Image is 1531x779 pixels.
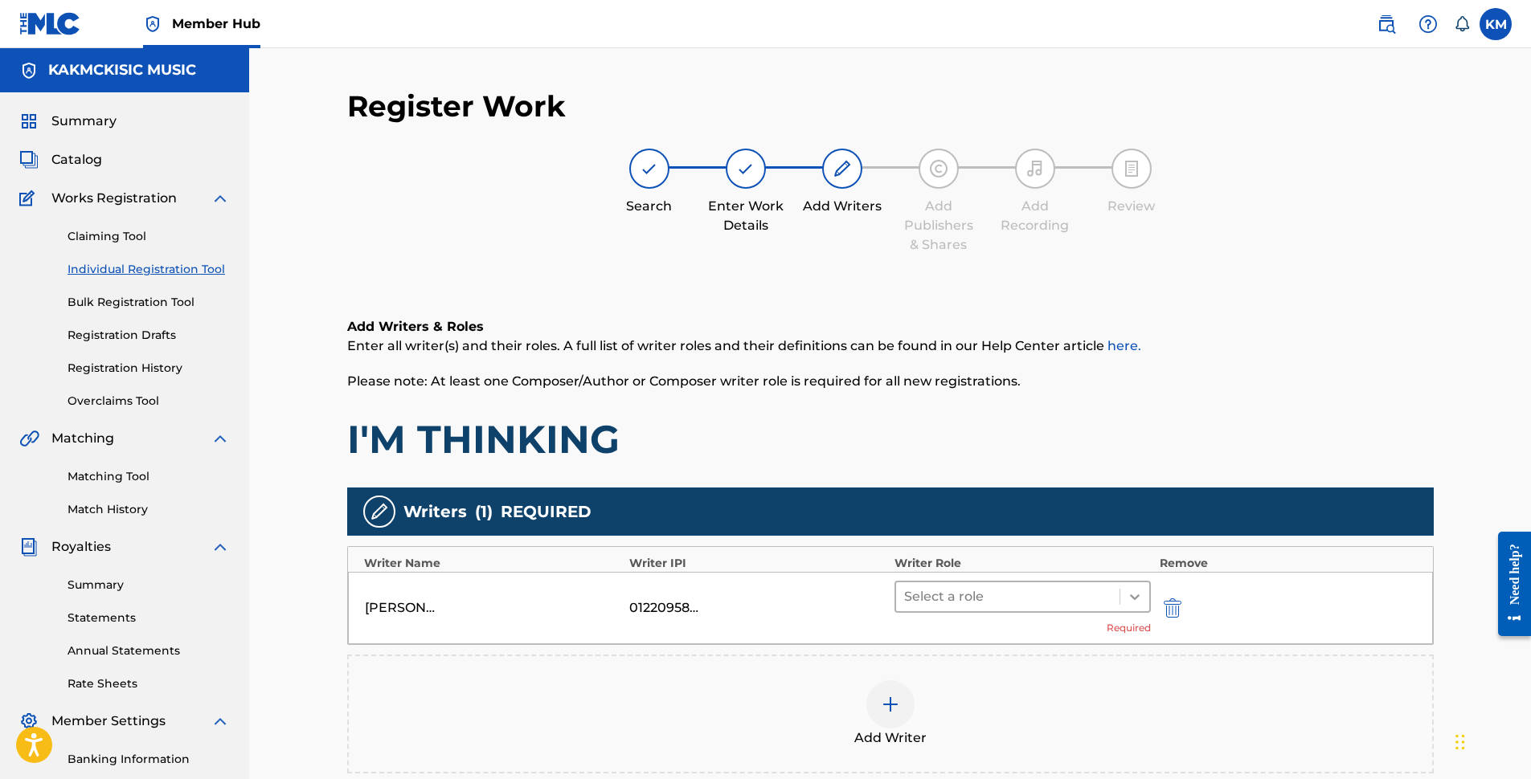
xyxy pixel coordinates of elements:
[211,429,230,448] img: expand
[802,197,882,216] div: Add Writers
[370,502,389,521] img: writers
[19,429,39,448] img: Matching
[640,159,659,178] img: step indicator icon for Search
[51,112,117,131] span: Summary
[68,577,230,593] a: Summary
[1107,338,1141,353] a: here.
[19,189,40,208] img: Works Registration
[475,500,493,524] span: ( 1 )
[347,338,1141,353] span: Enter all writer(s) and their roles. A full list of writer roles and their definitions can be fou...
[609,197,690,216] div: Search
[211,712,230,731] img: expand
[143,14,162,34] img: Top Rightsholder
[629,555,886,572] div: Writer IPI
[68,501,230,518] a: Match History
[211,189,230,208] img: expand
[995,197,1075,235] div: Add Recording
[68,228,230,245] a: Claiming Tool
[51,189,177,208] span: Works Registration
[364,555,621,572] div: Writer Name
[1486,520,1531,649] iframe: Resource Center
[19,150,102,169] a: CatalogCatalog
[881,695,900,714] img: add
[1370,8,1402,40] a: Public Search
[1122,159,1141,178] img: step indicator icon for Review
[894,555,1152,572] div: Writer Role
[19,112,117,131] a: SummarySummary
[48,61,196,80] h5: KAKMCKISIC MUSIC
[51,712,166,731] span: Member Settings
[501,500,592,524] span: REQUIRED
[19,150,39,169] img: Catalog
[1091,197,1172,216] div: Review
[1418,14,1438,34] img: help
[1107,621,1151,635] span: Required
[833,159,852,178] img: step indicator icon for Add Writers
[347,373,1021,389] span: Please note: At least one Composer/Author or Composer writer role is required for all new registr...
[68,261,230,278] a: Individual Registration Tool
[347,88,566,124] h2: Register Work
[19,12,81,35] img: MLC Logo
[68,675,230,692] a: Rate Sheets
[706,197,786,235] div: Enter Work Details
[1454,16,1470,32] div: Notifications
[1480,8,1512,40] div: User Menu
[19,61,39,80] img: Accounts
[736,159,755,178] img: step indicator icon for Enter Work Details
[51,429,114,448] span: Matching
[19,712,39,731] img: Member Settings
[929,159,948,178] img: step indicator icon for Add Publishers & Shares
[1412,8,1444,40] div: Help
[68,751,230,768] a: Banking Information
[19,112,39,131] img: Summary
[172,14,260,33] span: Member Hub
[51,537,111,557] span: Royalties
[1164,598,1181,618] img: 12a2ab48e56ec057fbd8.svg
[68,360,230,377] a: Registration History
[19,537,39,557] img: Royalties
[403,500,467,524] span: Writers
[854,728,927,748] span: Add Writer
[51,150,102,169] span: Catalog
[1455,718,1465,766] div: Drag
[68,393,230,410] a: Overclaims Tool
[211,537,230,557] img: expand
[347,317,1434,336] h6: Add Writers & Roles
[68,294,230,311] a: Bulk Registration Tool
[68,468,230,485] a: Matching Tool
[1025,159,1045,178] img: step indicator icon for Add Recording
[1377,14,1396,34] img: search
[1451,702,1531,779] iframe: Chat Widget
[899,197,979,255] div: Add Publishers & Shares
[68,327,230,344] a: Registration Drafts
[347,415,1434,463] h1: I'M THINKING
[68,642,230,659] a: Annual Statements
[68,610,230,626] a: Statements
[1160,555,1417,572] div: Remove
